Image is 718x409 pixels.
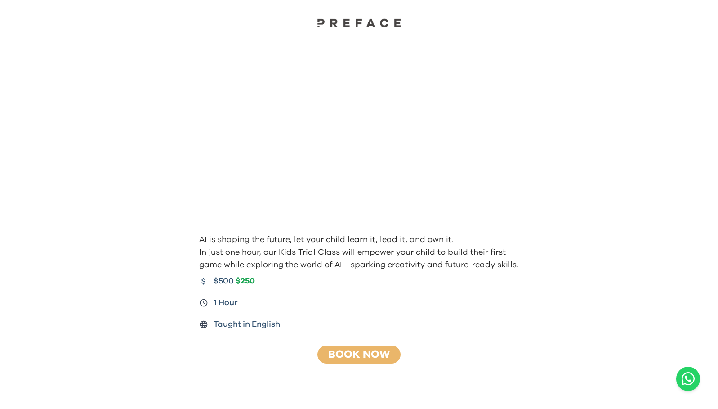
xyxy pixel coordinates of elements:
button: Open WhatsApp chat [676,367,700,391]
span: $250 [236,276,255,287]
img: Kids learning to code [194,38,525,224]
p: In just one hour, our Kids Trial Class will empower your child to build their first game while ex... [199,246,521,271]
a: Book Now [328,349,390,360]
a: Chat with us on WhatsApp [676,367,700,391]
span: Taught in English [214,318,280,331]
span: $500 [214,275,234,288]
img: Preface Logo [314,18,404,27]
button: Book Now [315,345,403,364]
p: AI is shaping the future, let your child learn it, lead it, and own it. [199,234,521,246]
a: Preface Logo [314,18,404,31]
span: 1 Hour [214,297,238,309]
